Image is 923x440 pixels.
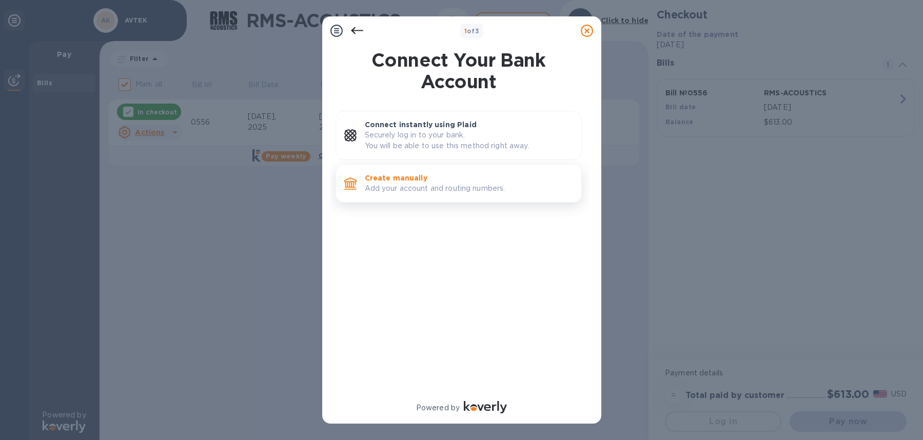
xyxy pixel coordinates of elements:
span: 1 [464,27,467,35]
p: Securely log in to your bank. You will be able to use this method right away. [365,130,573,151]
p: Create manually [365,173,573,183]
p: Powered by [416,403,460,413]
p: Add your account and routing numbers. [365,183,573,194]
p: Connect instantly using Plaid [365,119,573,130]
h1: Connect Your Bank Account [331,49,586,92]
b: of 3 [464,27,480,35]
img: Logo [464,401,507,413]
